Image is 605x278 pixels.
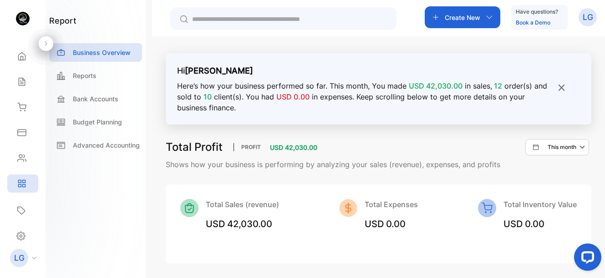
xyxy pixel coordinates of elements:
a: Book a Demo [516,19,550,26]
span: USD 0.00 [503,218,544,229]
a: Budget Planning [49,113,142,131]
span: USD 42,030.00 [270,144,317,151]
p: Advanced Accounting [73,140,140,150]
p: This month [548,143,576,151]
p: Hi [177,65,558,77]
p: Total Sales (revenue) [206,199,279,210]
img: Icon [339,199,357,217]
iframe: LiveChat chat widget [567,240,605,278]
h3: Total Profit [166,139,223,155]
button: This month [525,139,589,155]
p: PROFIT [234,143,268,151]
img: Icon [478,199,496,217]
p: Have questions? [516,7,558,16]
span: USD 0.00 [276,92,310,101]
p: LG [583,11,593,23]
p: LG [14,252,25,264]
p: Budget Planning [73,117,122,127]
span: USD 42,030.00 [409,81,463,90]
p: Business Overview [73,48,131,57]
img: Icon [180,199,198,217]
strong: [PERSON_NAME] [185,66,253,75]
a: Advanced Accounting [49,136,142,154]
p: Bank Accounts [73,94,118,104]
span: USD 0.00 [365,218,406,229]
button: LG [579,6,597,28]
span: USD 42,030.00 [206,218,272,229]
span: 10 [203,92,212,101]
img: logo [16,12,30,25]
p: Shows how your business is performing by analyzing your sales (revenue), expenses, and profits [166,159,591,170]
button: Create New [425,6,500,28]
p: Total Inventory Value [503,199,577,210]
p: Reports [73,71,97,80]
span: 12 [492,81,502,90]
a: Business Overview [49,43,142,62]
h1: report [49,15,76,27]
a: Reports [49,66,142,85]
p: Create New [445,13,480,22]
p: Here’s how your business performed so far. This month , You made in sales, order(s) and sold to c... [177,80,549,113]
a: Bank Accounts [49,89,142,108]
img: close [558,84,565,91]
p: Total Expenses [365,199,418,210]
